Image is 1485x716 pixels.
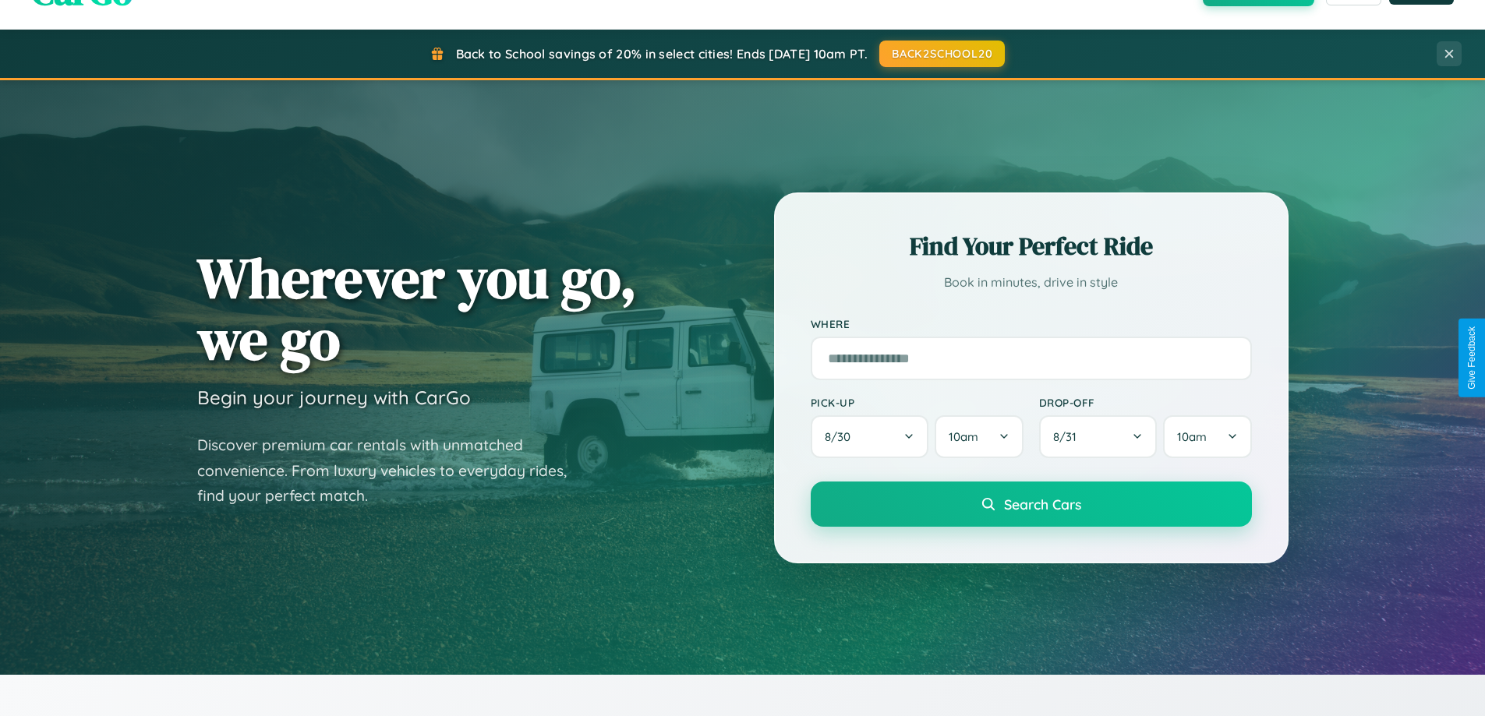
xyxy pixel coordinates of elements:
button: 8/31 [1039,415,1158,458]
button: Search Cars [811,481,1252,527]
div: Give Feedback [1466,326,1477,390]
h1: Wherever you go, we go [197,247,637,370]
p: Book in minutes, drive in style [811,271,1252,294]
button: 10am [935,415,1023,458]
button: BACK2SCHOOL20 [879,41,1005,67]
h2: Find Your Perfect Ride [811,229,1252,263]
span: 10am [1177,429,1207,444]
label: Where [811,317,1252,330]
span: Back to School savings of 20% in select cities! Ends [DATE] 10am PT. [456,46,868,62]
span: 8 / 30 [825,429,858,444]
label: Drop-off [1039,396,1252,409]
h3: Begin your journey with CarGo [197,386,471,409]
button: 8/30 [811,415,929,458]
p: Discover premium car rentals with unmatched convenience. From luxury vehicles to everyday rides, ... [197,432,587,509]
span: Search Cars [1004,496,1081,513]
label: Pick-up [811,396,1024,409]
span: 10am [949,429,978,444]
button: 10am [1163,415,1251,458]
span: 8 / 31 [1053,429,1084,444]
